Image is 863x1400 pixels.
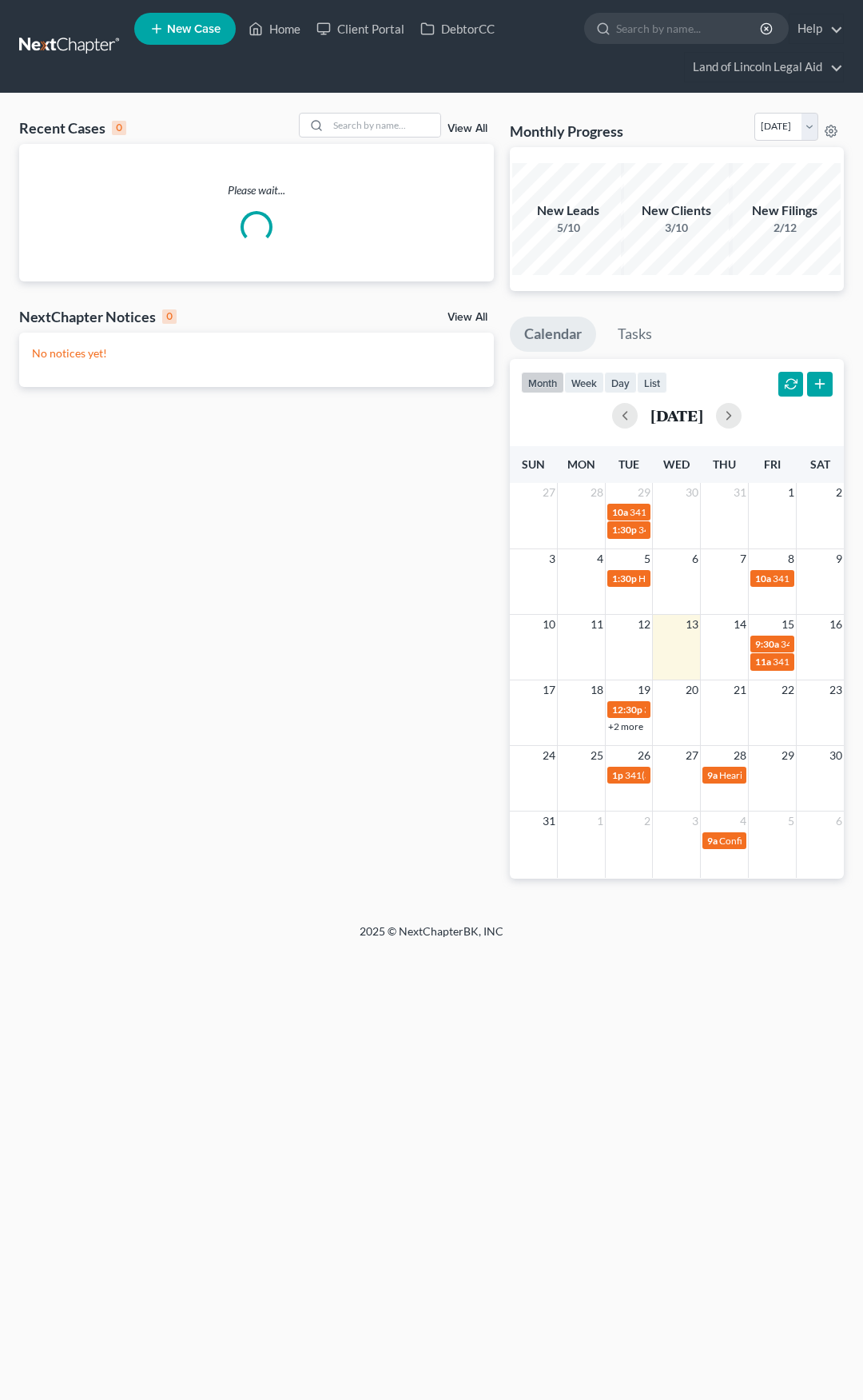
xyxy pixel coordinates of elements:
[684,615,700,634] span: 13
[732,483,748,502] span: 31
[644,704,798,716] span: 341(a) meeting for [PERSON_NAME]
[621,220,733,236] div: 3/10
[828,615,844,634] span: 16
[621,201,733,220] div: New Clients
[684,680,700,700] span: 20
[589,483,605,502] span: 28
[755,572,771,584] span: 10a
[541,680,557,700] span: 17
[732,615,748,634] span: 14
[828,746,844,765] span: 30
[612,769,623,781] span: 1p
[630,506,784,518] span: 341(a) meeting for [PERSON_NAME]
[595,812,605,831] span: 1
[567,457,595,471] span: Mon
[589,746,605,765] span: 25
[48,923,815,952] div: 2025 © NextChapterBK, INC
[637,372,667,393] button: list
[786,812,796,831] span: 5
[447,312,487,323] a: View All
[412,14,503,43] a: DebtorCC
[308,14,412,43] a: Client Portal
[642,812,652,831] span: 2
[713,457,736,471] span: Thu
[828,680,844,700] span: 23
[663,457,690,471] span: Wed
[589,615,605,634] span: 11
[603,317,666,352] a: Tasks
[638,524,793,536] span: 341(a) Meeting for [PERSON_NAME]
[755,656,771,668] span: 11a
[19,182,494,198] p: Please wait...
[616,14,762,43] input: Search by name...
[512,201,624,220] div: New Leads
[650,407,703,424] h2: [DATE]
[612,572,637,584] span: 1:30p
[241,14,308,43] a: Home
[19,118,126,138] div: Recent Cases
[684,746,700,765] span: 27
[707,835,718,847] span: 9a
[541,615,557,634] span: 10
[738,549,748,568] span: 7
[834,483,844,502] span: 2
[789,14,843,43] a: Help
[707,769,718,781] span: 9a
[595,549,605,568] span: 4
[732,680,748,700] span: 21
[780,746,796,765] span: 29
[684,483,700,502] span: 30
[608,720,643,732] a: +2 more
[162,309,177,324] div: 0
[834,549,844,568] span: 9
[547,549,557,568] span: 3
[612,704,642,716] span: 12:30p
[112,121,126,135] div: 0
[564,372,604,393] button: week
[780,680,796,700] span: 22
[447,123,487,134] a: View All
[612,506,628,518] span: 10a
[690,549,700,568] span: 6
[786,483,796,502] span: 1
[729,201,841,220] div: New Filings
[589,680,605,700] span: 18
[522,457,545,471] span: Sun
[780,615,796,634] span: 15
[541,746,557,765] span: 24
[685,53,843,82] a: Land of Lincoln Legal Aid
[786,549,796,568] span: 8
[521,372,564,393] button: month
[618,457,639,471] span: Tue
[604,372,637,393] button: day
[642,549,652,568] span: 5
[636,746,652,765] span: 26
[755,638,779,650] span: 9:30a
[328,114,440,137] input: Search by name...
[636,483,652,502] span: 29
[541,483,557,502] span: 27
[510,122,623,141] h3: Monthly Progress
[732,746,748,765] span: 28
[690,812,700,831] span: 3
[834,812,844,831] span: 6
[612,524,637,536] span: 1:30p
[541,812,557,831] span: 31
[512,220,624,236] div: 5/10
[729,220,841,236] div: 2/12
[738,812,748,831] span: 4
[167,23,221,35] span: New Case
[764,457,781,471] span: Fri
[810,457,830,471] span: Sat
[19,307,177,326] div: NextChapter Notices
[32,345,481,361] p: No notices yet!
[636,615,652,634] span: 12
[510,317,596,352] a: Calendar
[636,680,652,700] span: 19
